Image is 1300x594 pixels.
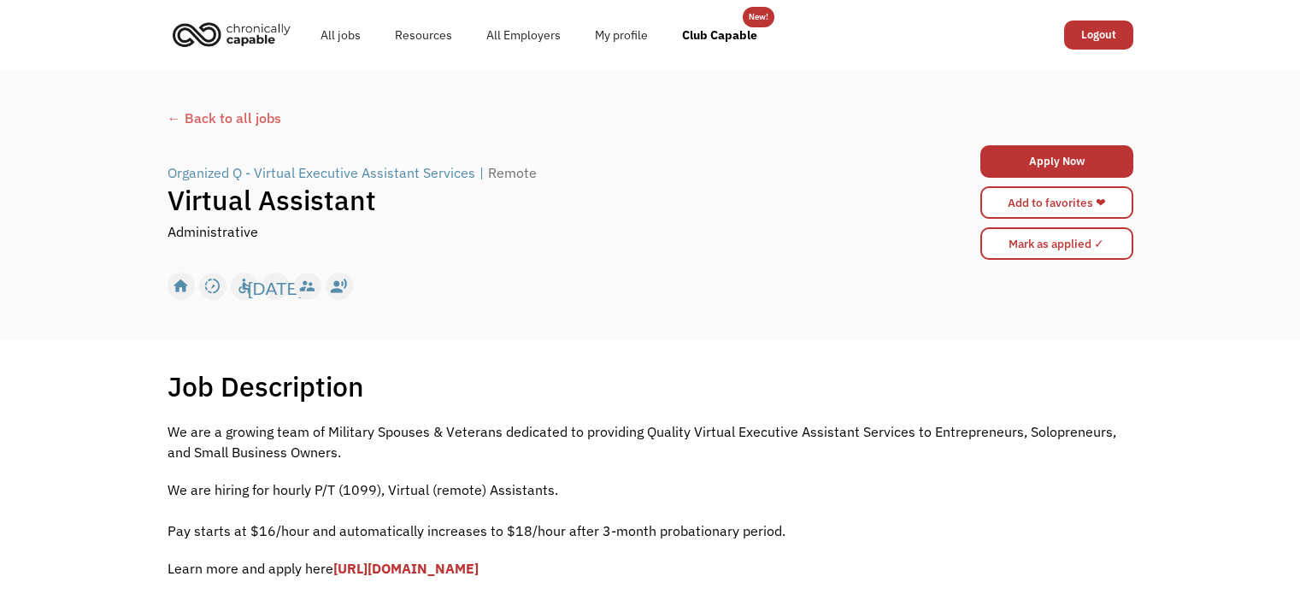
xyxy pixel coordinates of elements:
div: supervisor_account [298,273,316,299]
input: Mark as applied ✓ [980,227,1133,260]
p: We are a growing team of Military Spouses & Veterans dedicated to providing Quality Virtual Execu... [168,421,1133,462]
img: Chronically Capable logo [168,15,296,53]
a: Resources [378,8,469,62]
div: slow_motion_video [203,273,221,299]
div: accessible [235,273,253,299]
a: Club Capable [665,8,774,62]
p: We are hiring for hourly P/T (1099), Virtual (remote) Assistants. ‍ Pay starts at $16/hour and au... [168,479,1133,541]
div: Remote [488,162,537,183]
a: All jobs [303,8,378,62]
a: Logout [1064,21,1133,50]
div: New! [749,7,768,27]
h1: Job Description [168,369,364,403]
div: Organized Q - Virtual Executive Assistant Services [168,162,475,183]
div: [DATE] [248,273,303,299]
form: Mark as applied form [980,223,1133,264]
a: My profile [578,8,665,62]
div: Administrative [168,221,258,242]
div: record_voice_over [330,273,348,299]
a: All Employers [469,8,578,62]
a: home [168,15,303,53]
div: | [479,162,484,183]
a: Organized Q - Virtual Executive Assistant Services|Remote [168,162,541,183]
a: ← Back to all jobs [168,108,1133,128]
p: Learn more and apply here [168,558,1133,579]
h1: Virtual Assistant [168,183,892,217]
a: Apply Now [980,145,1133,178]
a: Add to favorites ❤ [980,186,1133,219]
a: [URL][DOMAIN_NAME] [333,560,479,577]
div: home [172,273,190,299]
